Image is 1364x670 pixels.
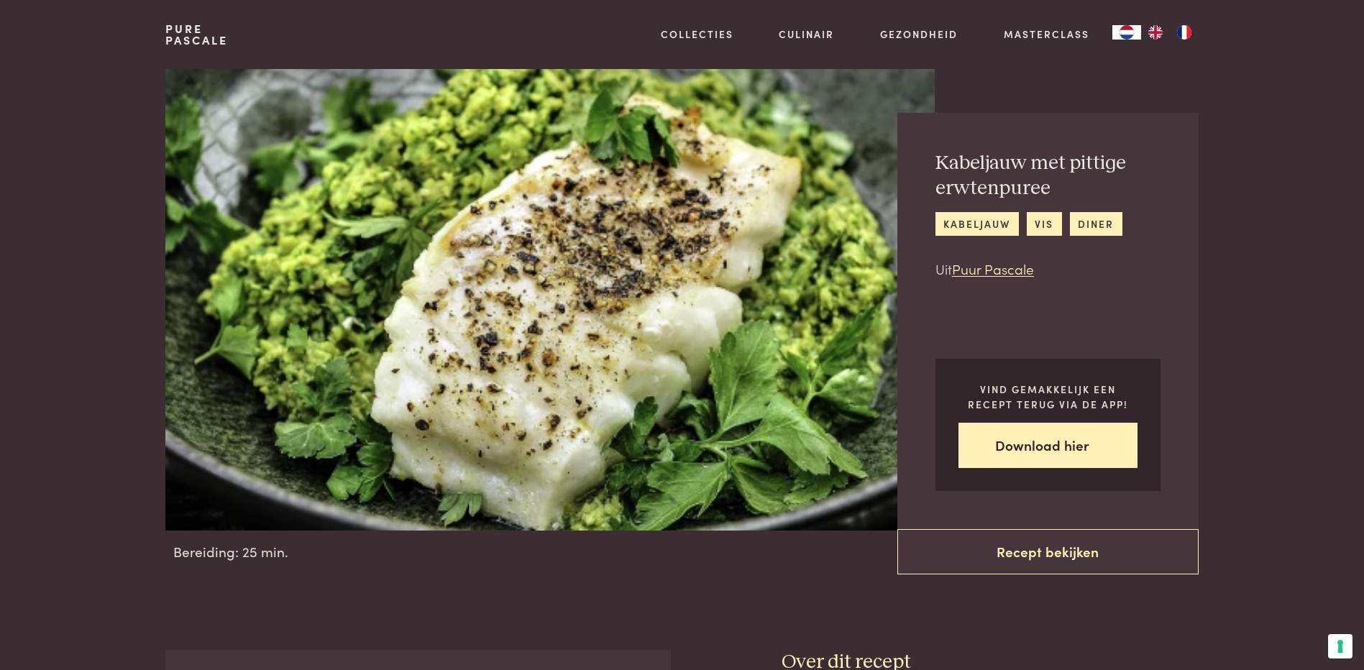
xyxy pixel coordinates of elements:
a: PurePascale [165,23,228,46]
a: Recept bekijken [897,529,1199,574]
a: diner [1070,212,1122,236]
p: Vind gemakkelijk een recept terug via de app! [958,382,1138,411]
button: Uw voorkeuren voor toestemming voor trackingtechnologieën [1328,634,1352,658]
a: Gezondheid [880,27,958,42]
a: vis [1027,212,1062,236]
div: Language [1112,25,1141,40]
a: Masterclass [1004,27,1089,42]
a: EN [1141,25,1170,40]
span: Bereiding: 25 min. [173,541,288,562]
a: FR [1170,25,1199,40]
a: Puur Pascale [952,259,1034,278]
a: Culinair [779,27,834,42]
a: Collecties [661,27,733,42]
h2: Kabeljauw met pittige erwtenpuree [935,151,1161,201]
a: kabeljauw [935,212,1019,236]
a: Download hier [958,423,1138,468]
ul: Language list [1141,25,1199,40]
a: NL [1112,25,1141,40]
p: Uit [935,259,1161,280]
img: Kabeljauw met pittige erwtenpuree [165,69,934,531]
aside: Language selected: Nederlands [1112,25,1199,40]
